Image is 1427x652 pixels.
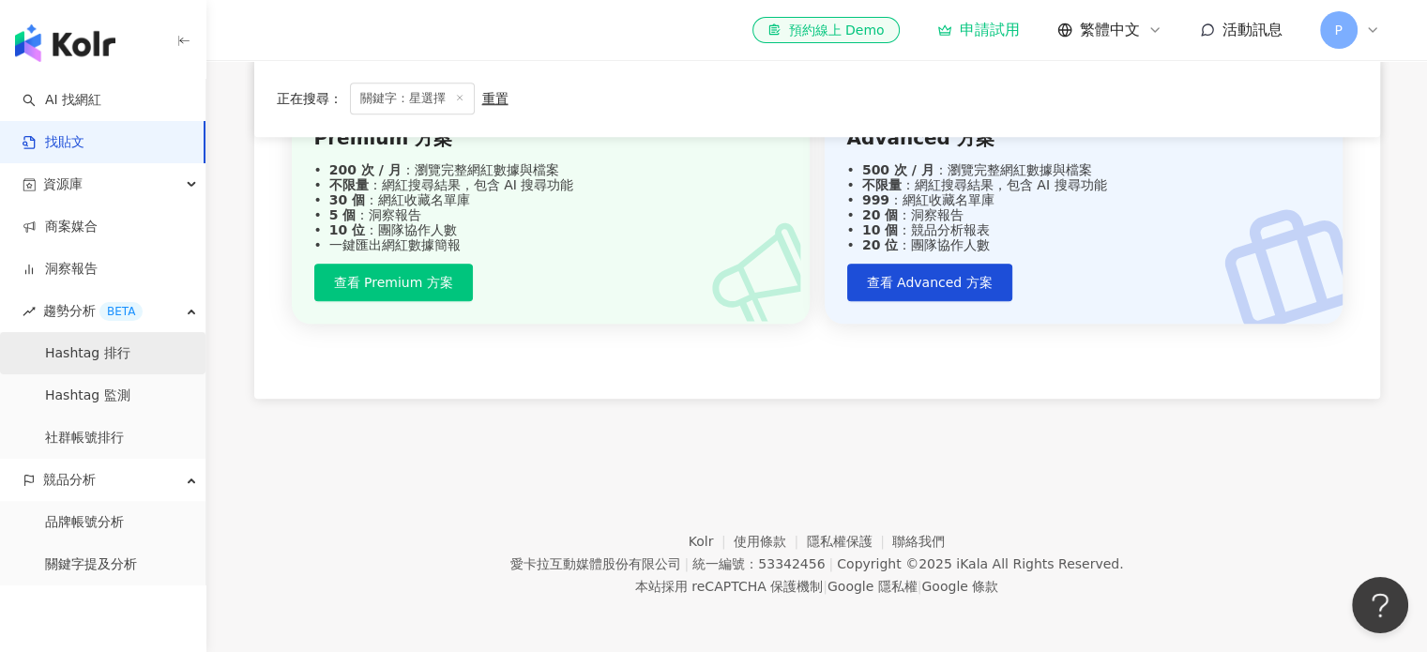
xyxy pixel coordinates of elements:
[823,579,827,594] span: |
[847,125,1320,151] div: Advanced 方案
[43,290,143,332] span: 趨勢分析
[807,534,893,549] a: 隱私權保護
[314,177,787,192] div: ：網紅搜尋結果，包含 AI 搜尋功能
[847,264,1012,301] button: 查看 Advanced 方案
[734,534,807,549] a: 使用條款
[23,218,98,236] a: 商案媒合
[862,192,889,207] strong: 999
[314,162,787,177] div: ：瀏覽完整網紅數據與檔案
[892,534,945,549] a: 聯絡我們
[847,222,1320,237] div: ：競品分析報表
[350,83,475,114] span: 關鍵字：星選擇
[684,556,689,571] span: |
[1222,21,1283,38] span: 活動訊息
[956,556,988,571] a: iKala
[827,579,918,594] a: Google 隱私權
[329,177,369,192] strong: 不限量
[15,24,115,62] img: logo
[277,91,342,106] span: 正在搜尋 ：
[329,192,365,207] strong: 30 個
[314,125,787,151] div: Premium 方案
[635,575,998,598] span: 本站採用 reCAPTCHA 保護機制
[862,162,934,177] strong: 500 次 / 月
[45,387,130,405] a: Hashtag 監測
[767,21,884,39] div: 預約線上 Demo
[862,222,898,237] strong: 10 個
[937,21,1020,39] a: 申請試用
[329,222,365,237] strong: 10 位
[314,207,787,222] div: ：洞察報告
[23,305,36,318] span: rise
[509,556,680,571] div: 愛卡拉互動媒體股份有限公司
[847,162,1320,177] div: ：瀏覽完整網紅數據與檔案
[867,275,993,290] span: 查看 Advanced 方案
[45,513,124,532] a: 品牌帳號分析
[847,192,1320,207] div: ：網紅收藏名單庫
[828,556,833,571] span: |
[23,91,101,110] a: searchAI 找網紅
[329,207,357,222] strong: 5 個
[482,91,509,106] div: 重置
[862,177,902,192] strong: 不限量
[314,222,787,237] div: ：團隊協作人數
[862,207,898,222] strong: 20 個
[334,275,453,290] span: 查看 Premium 方案
[752,17,899,43] a: 預約線上 Demo
[45,555,137,574] a: 關鍵字提及分析
[847,237,1320,252] div: ：團隊協作人數
[1352,577,1408,633] iframe: Help Scout Beacon - Open
[314,237,787,252] div: 一鍵匯出網紅數據簡報
[1334,20,1342,40] span: P
[837,556,1123,571] div: Copyright © 2025 All Rights Reserved.
[43,459,96,501] span: 競品分析
[23,133,84,152] a: 找貼文
[921,579,998,594] a: Google 條款
[99,302,143,321] div: BETA
[43,163,83,205] span: 資源庫
[918,579,922,594] span: |
[847,177,1320,192] div: ：網紅搜尋結果，包含 AI 搜尋功能
[1080,20,1140,40] span: 繁體中文
[689,534,734,549] a: Kolr
[314,264,473,301] button: 查看 Premium 方案
[692,556,825,571] div: 統一編號：53342456
[45,429,124,447] a: 社群帳號排行
[862,237,898,252] strong: 20 位
[847,207,1320,222] div: ：洞察報告
[314,192,787,207] div: ：網紅收藏名單庫
[329,162,402,177] strong: 200 次 / 月
[45,344,130,363] a: Hashtag 排行
[23,260,98,279] a: 洞察報告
